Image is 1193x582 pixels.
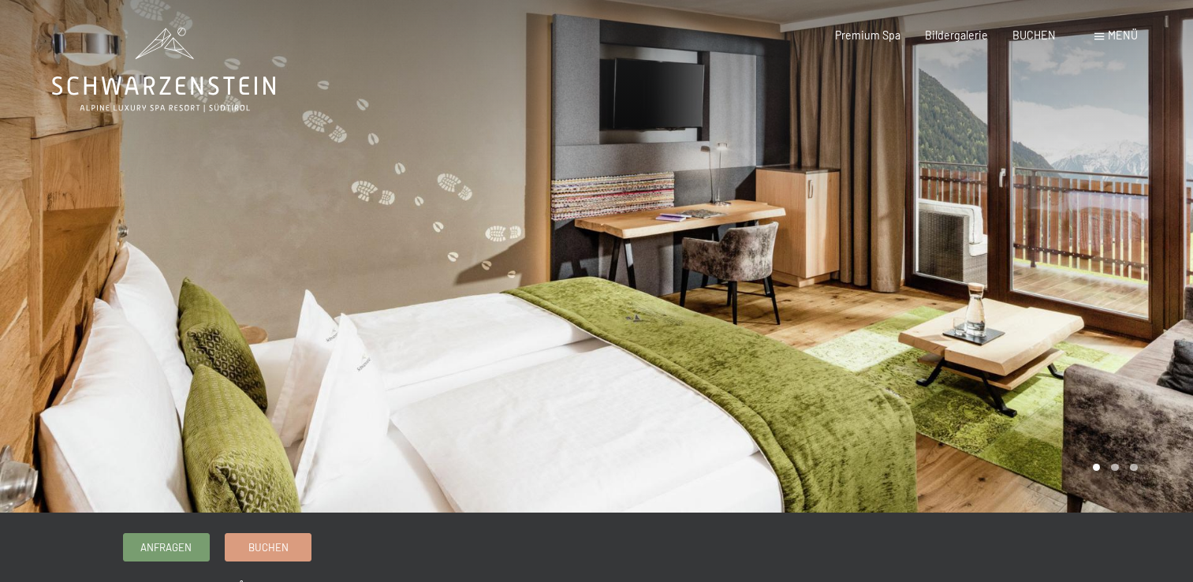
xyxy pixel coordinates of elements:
a: Buchen [226,534,311,560]
span: Menü [1108,28,1138,42]
a: Anfragen [124,534,209,560]
a: Premium Spa [835,28,900,42]
span: Buchen [248,540,289,554]
a: Bildergalerie [925,28,988,42]
a: BUCHEN [1012,28,1056,42]
span: Anfragen [140,540,192,554]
